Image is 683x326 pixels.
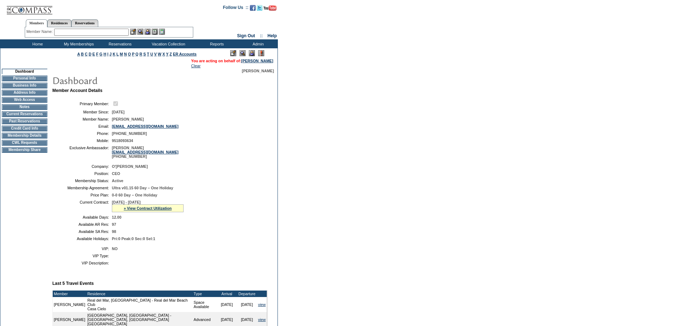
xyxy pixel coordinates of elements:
a: [EMAIL_ADDRESS][DOMAIN_NAME] [112,124,179,128]
span: [PERSON_NAME] [112,117,144,121]
td: Available Holidays: [55,237,109,241]
a: view [258,317,266,322]
a: » View Contract Utilization [124,206,172,210]
a: C [85,52,87,56]
a: Follow us on Twitter [257,7,262,11]
td: Membership Agreement: [55,186,109,190]
td: VIP: [55,247,109,251]
img: Impersonate [144,29,151,35]
a: view [258,302,266,307]
img: Subscribe to our YouTube Channel [264,5,276,11]
a: S [143,52,146,56]
div: Member Name: [27,29,54,35]
img: b_calculator.gif [159,29,165,35]
td: Notes [2,104,47,110]
a: D [89,52,91,56]
td: Space Available [193,297,217,312]
td: Member [53,291,86,297]
b: Last 5 Travel Events [52,281,94,286]
a: A [77,52,80,56]
a: J [109,52,112,56]
span: O'[PERSON_NAME] [112,164,148,169]
td: Residence [86,291,193,297]
td: Member Name: [55,117,109,121]
img: Log Concern/Member Elevation [258,50,264,56]
img: Follow us on Twitter [257,5,262,11]
td: Admin [237,39,278,48]
td: VIP Description: [55,261,109,265]
td: VIP Type: [55,254,109,258]
td: Credit Card Info [2,126,47,131]
td: Position: [55,171,109,176]
a: T [147,52,150,56]
a: ER Accounts [173,52,196,56]
a: Y [166,52,169,56]
td: CWL Requests [2,140,47,146]
a: X [162,52,165,56]
a: [PERSON_NAME] [241,59,273,63]
a: Become our fan on Facebook [250,7,256,11]
a: I [107,52,108,56]
span: NO [112,247,118,251]
a: W [158,52,161,56]
a: G [99,52,102,56]
img: Edit Mode [230,50,236,56]
a: L [117,52,119,56]
a: Sign Out [237,33,255,38]
a: O [128,52,131,56]
td: Price Plan: [55,193,109,197]
img: pgTtlDashboard.gif [52,73,195,87]
img: View Mode [239,50,246,56]
a: Subscribe to our YouTube Channel [264,7,276,11]
a: [EMAIL_ADDRESS][DOMAIN_NAME] [112,150,179,154]
span: [DATE] [112,110,124,114]
td: [DATE] [217,297,237,312]
td: Arrival [217,291,237,297]
td: Type [193,291,217,297]
td: Follow Us :: [223,4,248,13]
a: N [124,52,127,56]
a: Residences [47,19,71,27]
td: Available Days: [55,215,109,219]
a: Clear [191,64,200,68]
b: Member Account Details [52,88,103,93]
img: Impersonate [249,50,255,56]
span: 0-0 60 Day – One Holiday [112,193,157,197]
td: Reservations [99,39,140,48]
span: Pri:0 Peak:0 Sec:0 Sel:1 [112,237,155,241]
td: Business Info [2,83,47,88]
a: Z [170,52,172,56]
a: F [96,52,99,56]
td: Available AR Res: [55,222,109,227]
td: Address Info [2,90,47,96]
td: Departure [237,291,257,297]
a: M [120,52,123,56]
td: [DATE] [237,297,257,312]
td: Membership Share [2,147,47,153]
img: b_edit.gif [130,29,136,35]
td: Mobile: [55,138,109,143]
img: Reservations [152,29,158,35]
td: Member Since: [55,110,109,114]
span: [PHONE_NUMBER] [112,131,147,136]
a: B [81,52,84,56]
td: Vacation Collection [140,39,195,48]
a: E [93,52,95,56]
td: [PERSON_NAME] [53,297,86,312]
a: Reservations [71,19,98,27]
a: Q [136,52,138,56]
span: [PERSON_NAME] [PHONE_NUMBER] [112,146,179,159]
td: Past Reservations [2,118,47,124]
a: K [113,52,115,56]
span: 98 [112,229,116,234]
td: Current Reservations [2,111,47,117]
td: My Memberships [57,39,99,48]
td: Primary Member: [55,100,109,107]
span: CEO [112,171,120,176]
a: Members [26,19,48,27]
span: [DATE] - [DATE] [112,200,141,204]
td: Current Contract: [55,200,109,212]
span: Active [112,179,123,183]
span: 97 [112,222,116,227]
a: R [139,52,142,56]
